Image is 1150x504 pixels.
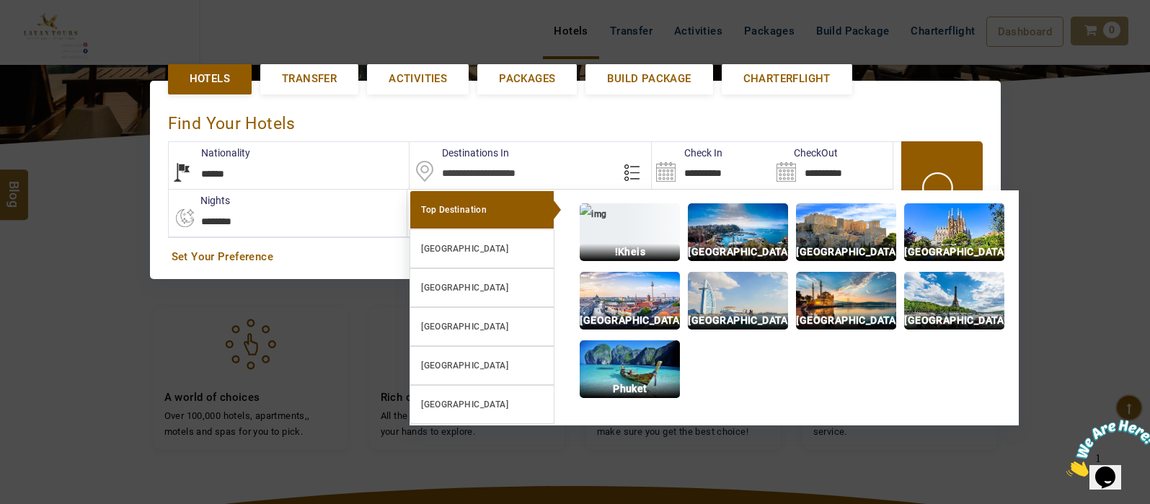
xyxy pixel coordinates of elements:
img: img [796,203,896,261]
b: [GEOGRAPHIC_DATA] [421,244,508,254]
p: [GEOGRAPHIC_DATA] [904,244,1004,260]
label: Rooms [407,193,472,208]
b: [GEOGRAPHIC_DATA] [421,283,508,293]
a: Packages [477,64,577,94]
img: img [796,272,896,330]
span: Build Package [607,71,691,87]
b: [GEOGRAPHIC_DATA] [421,399,508,410]
a: Activities [367,64,469,94]
label: Check In [652,146,722,160]
img: img [688,203,788,261]
img: Chat attention grabber [6,6,95,63]
span: Packages [499,71,555,87]
span: Activities [389,71,447,87]
a: [GEOGRAPHIC_DATA] [410,307,554,346]
p: [GEOGRAPHIC_DATA] [796,312,896,329]
a: [GEOGRAPHIC_DATA] [410,268,554,307]
a: Hotels [168,64,252,94]
a: [GEOGRAPHIC_DATA] [410,385,554,424]
img: img [688,272,788,330]
label: CheckOut [772,146,838,160]
label: Nationality [169,146,250,160]
p: [GEOGRAPHIC_DATA] [688,244,788,260]
a: [GEOGRAPHIC_DATA] [410,346,554,385]
a: Charterflight [722,64,852,94]
p: Phuket [580,381,680,397]
img: img [580,340,680,398]
img: img [580,203,680,261]
p: [GEOGRAPHIC_DATA] [580,312,680,329]
b: [GEOGRAPHIC_DATA] [421,322,508,332]
img: img [904,272,1004,330]
a: Set Your Preference [172,249,979,265]
input: Search [772,142,893,189]
a: Top Destination [410,190,554,229]
input: Search [652,142,772,189]
p: !Kheis [580,244,680,260]
img: img [904,203,1004,261]
iframe: chat widget [1061,414,1150,482]
p: [GEOGRAPHIC_DATA] [904,312,1004,329]
b: Top Destination [421,205,487,215]
label: nights [168,193,230,208]
p: [GEOGRAPHIC_DATA] [688,312,788,329]
a: Build Package [585,64,712,94]
a: Transfer [260,64,358,94]
p: [GEOGRAPHIC_DATA] [796,244,896,260]
div: Find Your Hotels [168,99,983,141]
img: img [580,272,680,330]
b: [GEOGRAPHIC_DATA] [421,361,508,371]
span: Charterflight [743,71,831,87]
a: [GEOGRAPHIC_DATA] [410,229,554,268]
label: Destinations In [410,146,509,160]
span: Hotels [190,71,230,87]
span: Transfer [282,71,337,87]
span: 1 [6,6,12,18]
